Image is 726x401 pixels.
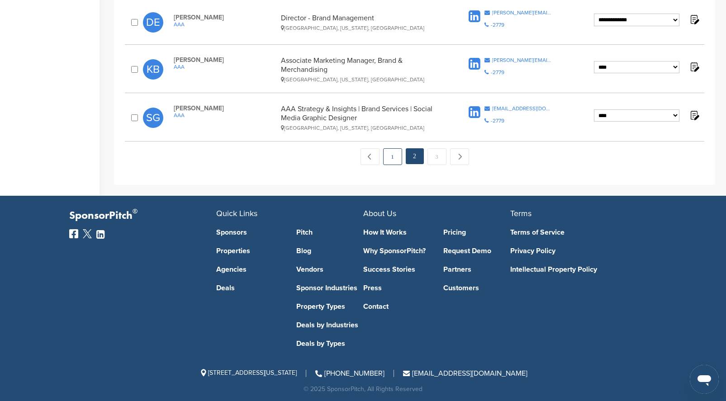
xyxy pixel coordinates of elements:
[688,109,700,121] img: Notes
[492,57,552,63] div: [PERSON_NAME][EMAIL_ADDRESS][PERSON_NAME][DOMAIN_NAME]
[281,76,442,83] div: [GEOGRAPHIC_DATA], [US_STATE], [GEOGRAPHIC_DATA]
[281,14,442,31] div: Director - Brand Management
[363,208,396,218] span: About Us
[363,229,430,236] a: How It Works
[363,284,430,292] a: Press
[383,148,402,165] a: 1
[491,22,504,28] div: -2779
[174,14,276,21] span: [PERSON_NAME]
[296,284,363,292] a: Sponsor Industries
[296,340,363,347] a: Deals by Types
[492,106,552,111] div: [EMAIL_ADDRESS][DOMAIN_NAME]
[510,229,644,236] a: Terms of Service
[216,229,283,236] a: Sponsors
[174,104,276,112] span: [PERSON_NAME]
[443,229,510,236] a: Pricing
[443,247,510,255] a: Request Demo
[510,208,531,218] span: Terms
[492,10,552,15] div: [PERSON_NAME][EMAIL_ADDRESS][PERSON_NAME][DOMAIN_NAME]
[361,148,380,165] a: ← Previous
[199,369,297,377] span: [STREET_ADDRESS][US_STATE]
[133,206,138,217] span: ®
[143,59,163,80] span: KB
[174,56,276,64] span: [PERSON_NAME]
[216,208,257,218] span: Quick Links
[491,70,504,75] div: -2779
[296,303,363,310] a: Property Types
[403,369,527,378] a: [EMAIL_ADDRESS][DOMAIN_NAME]
[510,247,644,255] a: Privacy Policy
[491,118,504,123] div: -2779
[174,21,276,28] a: AAA
[443,266,510,273] a: Partners
[281,56,442,83] div: Associate Marketing Manager, Brand & Merchandising
[363,247,430,255] a: Why SponsorPitch?
[450,148,469,165] a: Next →
[296,266,363,273] a: Vendors
[688,14,700,25] img: Notes
[443,284,510,292] a: Customers
[143,12,163,33] span: DE
[296,247,363,255] a: Blog
[174,64,276,70] a: AAA
[216,266,283,273] a: Agencies
[281,125,442,131] div: [GEOGRAPHIC_DATA], [US_STATE], [GEOGRAPHIC_DATA]
[69,229,78,238] img: Facebook
[216,284,283,292] a: Deals
[688,61,700,72] img: Notes
[83,229,92,238] img: Twitter
[69,386,657,392] div: © 2025 SponsorPitch, All Rights Reserved
[363,303,430,310] a: Contact
[406,148,424,164] em: 2
[281,25,442,31] div: [GEOGRAPHIC_DATA], [US_STATE], [GEOGRAPHIC_DATA]
[281,104,442,131] div: AAA Strategy & Insights | Brand Services | Social Media Graphic Designer
[69,209,216,222] p: SponsorPitch
[510,266,644,273] a: Intellectual Property Policy
[363,266,430,273] a: Success Stories
[296,321,363,329] a: Deals by Industries
[174,112,276,118] a: AAA
[296,229,363,236] a: Pitch
[315,369,384,378] a: [PHONE_NUMBER]
[216,247,283,255] a: Properties
[690,365,719,394] iframe: Button to launch messaging window
[427,148,446,165] a: 3
[143,108,163,128] span: SG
